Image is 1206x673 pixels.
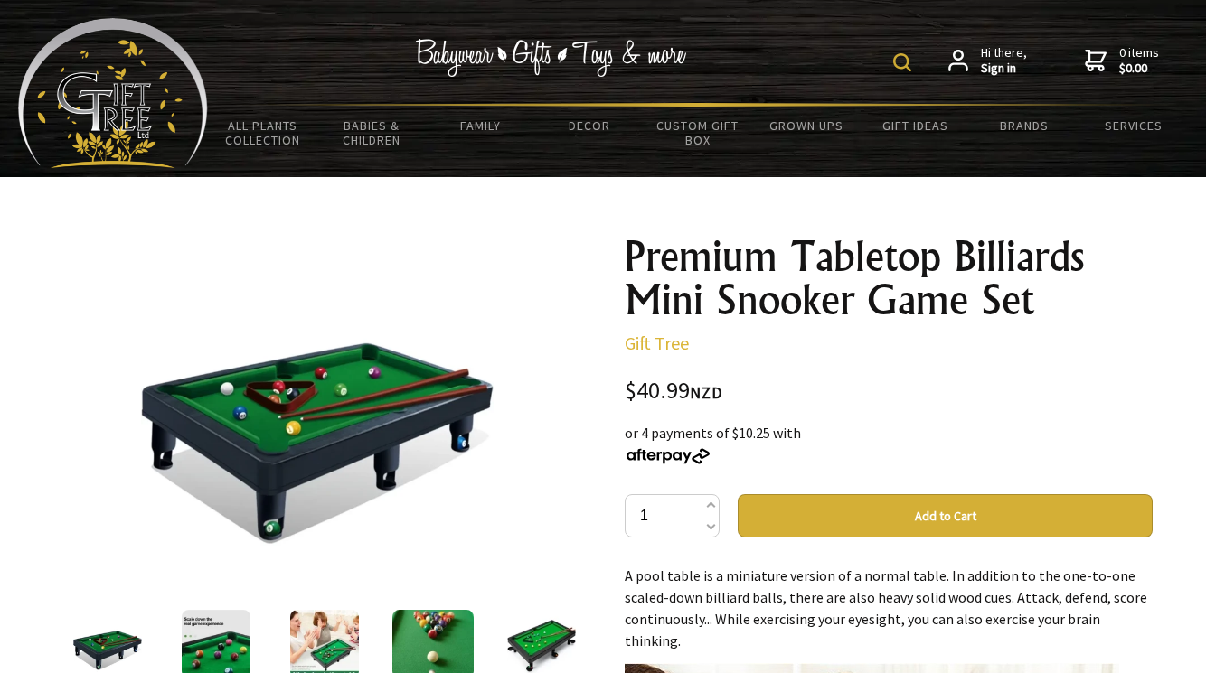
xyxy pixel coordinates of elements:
span: 0 items [1119,44,1159,77]
a: Grown Ups [752,107,861,145]
a: Services [1079,107,1188,145]
strong: Sign in [981,61,1027,77]
div: or 4 payments of $10.25 with [625,422,1153,465]
p: A pool table is a miniature version of a normal table. In addition to the one-to-one scaled-down ... [625,565,1153,651]
strong: $0.00 [1119,61,1159,77]
a: Family [426,107,534,145]
span: NZD [690,382,722,403]
a: Decor [534,107,643,145]
div: $40.99 [625,379,1153,404]
a: 0 items$0.00 [1085,45,1159,77]
img: Babywear - Gifts - Toys & more [415,39,686,77]
img: Premium Tabletop Billiards Mini Snooker Game Set [141,235,493,586]
a: Gift Tree [625,332,689,354]
a: Gift Ideas [862,107,970,145]
img: product search [893,53,911,71]
h1: Premium Tabletop Billiards Mini Snooker Game Set [625,235,1153,322]
img: Afterpay [625,448,711,464]
a: Brands [970,107,1079,145]
span: Hi there, [981,45,1027,77]
button: Add to Cart [738,494,1153,537]
img: Babyware - Gifts - Toys and more... [18,18,208,168]
a: Hi there,Sign in [948,45,1027,77]
a: Custom Gift Box [644,107,752,159]
a: Babies & Children [316,107,425,159]
a: All Plants Collection [208,107,316,159]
